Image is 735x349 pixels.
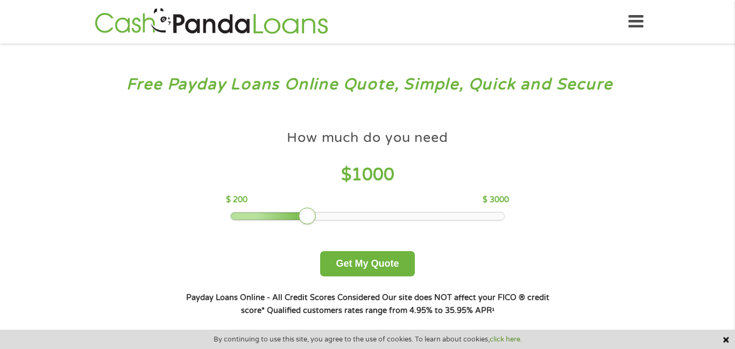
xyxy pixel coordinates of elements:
[241,293,549,315] strong: Our site does NOT affect your FICO ® credit score*
[483,194,509,206] p: $ 3000
[226,194,248,206] p: $ 200
[226,164,508,186] h4: $
[186,293,380,302] strong: Payday Loans Online - All Credit Scores Considered
[214,336,522,343] span: By continuing to use this site, you agree to the use of cookies. To learn about cookies,
[267,306,494,315] strong: Qualified customers rates range from 4.95% to 35.95% APR¹
[490,335,522,344] a: click here.
[320,251,414,276] button: Get My Quote
[351,165,394,185] span: 1000
[31,75,704,95] h3: Free Payday Loans Online Quote, Simple, Quick and Secure
[91,6,331,37] img: GetLoanNow Logo
[287,129,448,147] h4: How much do you need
